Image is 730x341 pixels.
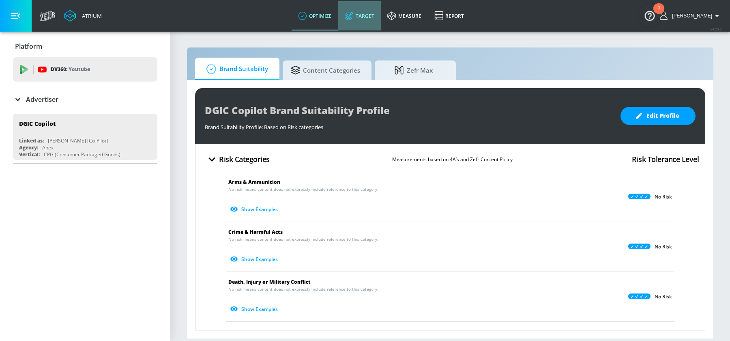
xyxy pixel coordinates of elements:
[26,95,58,104] p: Advertiser
[13,35,157,58] div: Platform
[228,253,281,266] button: Show Examples
[13,114,157,160] div: DGIC CopilotLinked as:[PERSON_NAME] [Co-Pilot]Agency:ApexVertical:CPG (Consumer Packaged Goods)
[428,1,470,30] a: Report
[205,119,612,131] div: Brand Suitability Profile: Based on Risk categories
[48,137,108,144] div: [PERSON_NAME] [Co-Pilot]
[19,144,38,151] div: Agency:
[203,59,268,79] span: Brand Suitability
[15,42,42,51] p: Platform
[228,328,291,335] span: Drugs / Tobacco / Alcohol
[51,65,90,74] p: DV360:
[660,11,722,21] button: [PERSON_NAME]
[383,60,444,80] span: Zefr Max
[228,236,378,242] span: No risk means content does not expressly include reference to this category.
[19,120,56,127] div: DGIC Copilot
[291,60,360,80] span: Content Categories
[637,111,679,121] span: Edit Profile
[655,244,672,250] p: No Risk
[620,107,696,125] button: Edit Profile
[44,151,120,158] div: CPG (Consumer Packaged Goods)
[228,286,378,292] span: No risk means content does not expressly include reference to this category.
[228,302,281,316] button: Show Examples
[79,12,102,19] div: Atrium
[19,151,40,158] div: Vertical:
[64,10,102,22] a: Atrium
[19,137,44,144] div: Linked as:
[657,9,660,19] div: 2
[338,1,381,30] a: Target
[228,278,311,285] span: Death, Injury or Military Conflict
[669,13,712,19] span: login as: rachel.berman@zefr.com
[228,229,283,235] span: Crime & Harmful Acts
[228,186,378,192] span: No risk means content does not expressly include reference to this category.
[228,203,281,216] button: Show Examples
[13,57,157,82] div: DV360: Youtube
[655,294,672,300] p: No Risk
[711,27,722,31] span: v 4.25.2
[42,144,54,151] div: Apex
[638,4,661,27] button: Open Resource Center, 2 new notifications
[69,65,90,73] p: Youtube
[219,153,270,165] h4: Risk Categories
[292,1,338,30] a: optimize
[202,150,273,169] button: Risk Categories
[228,179,280,186] span: Arms & Ammunition
[392,155,513,164] p: Measurements based on 4A’s and Zefr Content Policy
[381,1,428,30] a: measure
[632,153,699,165] h4: Risk Tolerance Level
[13,88,157,111] div: Advertiser
[655,194,672,200] p: No Risk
